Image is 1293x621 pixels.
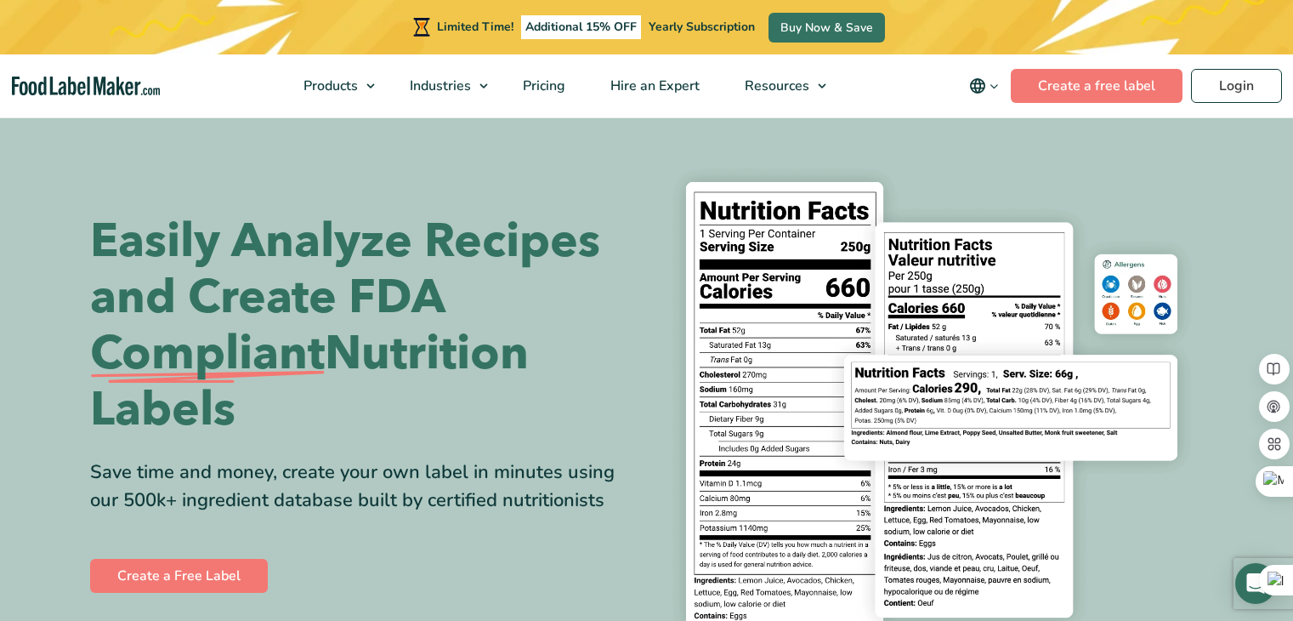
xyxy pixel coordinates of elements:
span: Compliant [90,326,325,382]
span: Products [298,77,360,95]
a: Industries [388,54,496,117]
a: Buy Now & Save [768,13,885,43]
span: Limited Time! [437,19,513,35]
a: Products [281,54,383,117]
span: Resources [740,77,811,95]
div: Save time and money, create your own label in minutes using our 500k+ ingredient database built b... [90,459,634,515]
a: Pricing [501,54,584,117]
div: Open Intercom Messenger [1235,563,1276,604]
span: Industries [405,77,473,95]
a: Create a Free Label [90,559,268,593]
a: Login [1191,69,1282,103]
a: Hire an Expert [588,54,718,117]
a: Create a free label [1011,69,1182,103]
span: Yearly Subscription [649,19,755,35]
a: Resources [723,54,835,117]
span: Hire an Expert [605,77,701,95]
span: Pricing [518,77,567,95]
h1: Easily Analyze Recipes and Create FDA Nutrition Labels [90,214,634,438]
span: Additional 15% OFF [521,15,641,39]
